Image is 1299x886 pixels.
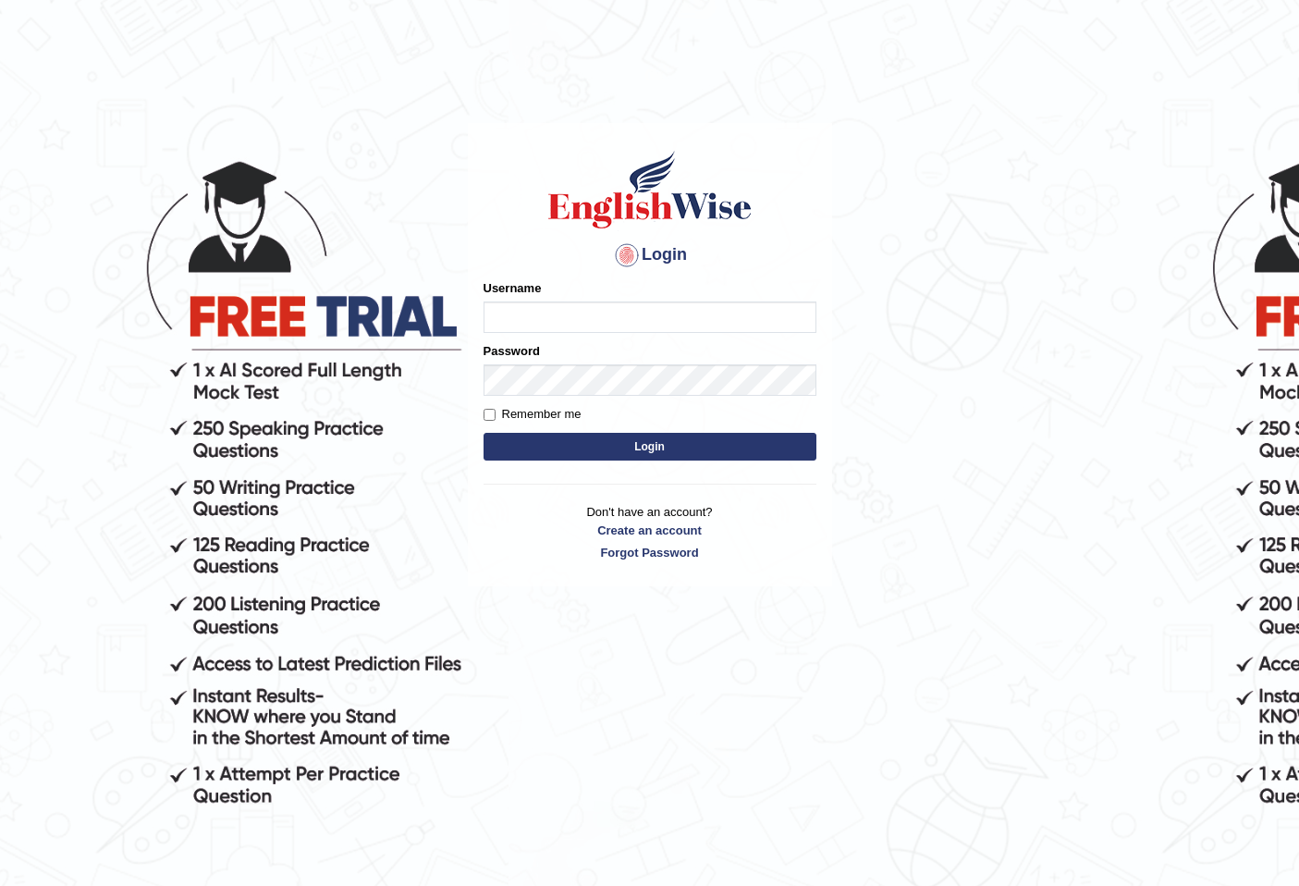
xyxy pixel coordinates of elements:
p: Don't have an account? [484,503,816,560]
h4: Login [484,240,816,270]
label: Password [484,342,540,360]
img: Logo of English Wise sign in for intelligent practice with AI [545,148,755,231]
button: Login [484,433,816,461]
a: Create an account [484,522,816,539]
label: Username [484,279,542,297]
label: Remember me [484,405,582,424]
a: Forgot Password [484,544,816,561]
input: Remember me [484,409,496,421]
